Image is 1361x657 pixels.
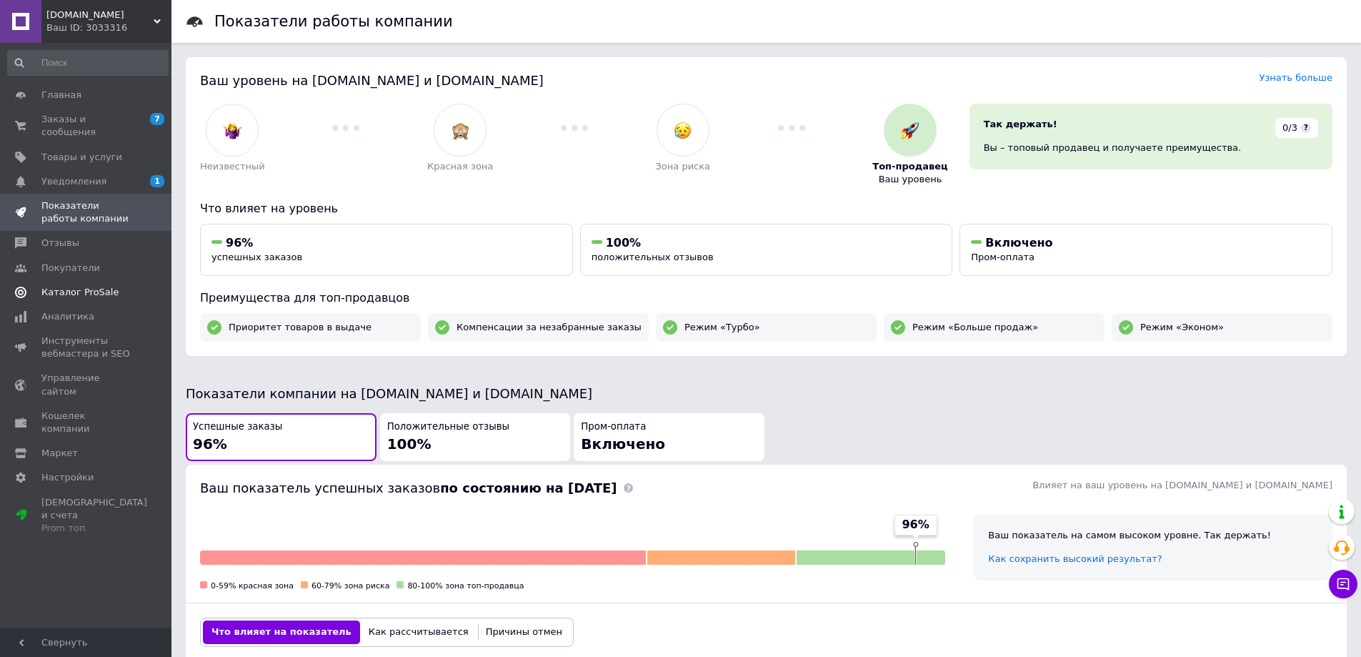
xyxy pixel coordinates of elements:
[211,252,302,262] span: успешных заказов
[224,122,241,139] img: :woman-shrugging:
[46,9,154,21] span: balamaga.prom.ua
[1259,72,1332,83] a: Узнать больше
[41,496,147,535] span: [DEMOGRAPHIC_DATA] и счета
[200,73,544,88] span: Ваш уровень на [DOMAIN_NAME] и [DOMAIN_NAME]
[41,262,100,275] span: Покупатели
[1032,480,1332,490] span: Влияет на ваш уровень на [DOMAIN_NAME] и [DOMAIN_NAME]
[959,224,1332,276] button: ВключеноПром-оплата
[200,202,338,215] span: Что влияет на уровень
[41,113,132,139] span: Заказы и сообщения
[988,553,1162,564] a: Как сохранить высокий результат?
[1140,321,1224,334] span: Режим «Эконом»
[1301,123,1311,133] span: ?
[580,224,953,276] button: 100%положительных отзывов
[581,435,665,453] span: Включено
[387,420,509,434] span: Положительные отзывы
[150,175,164,187] span: 1
[200,224,573,276] button: 96%успешных заказов
[988,529,1318,542] div: Ваш показатель на самом высоком уровне. Так держать!
[387,435,432,453] span: 100%
[902,517,929,533] span: 96%
[229,321,372,334] span: Приоритет товаров в выдаче
[440,480,617,495] b: по состоянию на [DATE]
[901,122,919,139] img: :rocket:
[150,113,164,125] span: 7
[984,142,1318,154] div: Вы – топовый продавец и получаете преимущества.
[984,119,1057,129] span: Так держать!
[1275,118,1318,138] div: 0/3
[186,413,377,461] button: Успешные заказы96%
[193,420,282,434] span: Успешные заказы
[674,122,692,139] img: :disappointed_relieved:
[581,420,646,434] span: Пром-оплата
[226,236,253,250] span: 96%
[41,310,94,323] span: Аналитика
[200,480,617,495] span: Ваш показатель успешных заказов
[41,447,78,460] span: Маркет
[684,321,760,334] span: Режим «Турбо»
[311,581,389,591] span: 60-79% зона риска
[41,237,79,250] span: Отзывы
[656,160,711,173] span: Зона риска
[200,160,265,173] span: Неизвестный
[186,386,592,401] span: Показатели компании на [DOMAIN_NAME] и [DOMAIN_NAME]
[879,173,942,186] span: Ваш уровень
[912,321,1038,334] span: Режим «Больше продаж»
[592,252,714,262] span: положительных отзывов
[574,413,764,461] button: Пром-оплатаВключено
[985,236,1052,250] span: Включено
[193,435,227,453] span: 96%
[452,122,469,139] img: :see_no_evil:
[380,413,571,461] button: Положительные отзывы100%
[41,286,119,299] span: Каталог ProSale
[200,291,409,305] span: Преимущества для топ-продавцов
[41,372,132,397] span: Управление сайтом
[872,160,947,173] span: Топ-продавец
[7,50,169,76] input: Поиск
[41,522,147,535] div: Prom топ
[360,621,477,643] button: Как рассчитывается
[477,621,571,643] button: Причины отмен
[46,21,171,34] div: Ваш ID: 3033316
[457,321,642,334] span: Компенсации за незабранные заказы
[41,335,132,360] span: Инструменты вебмастера и SEO
[41,410,132,435] span: Кошелек компании
[407,581,524,591] span: 80-100% зона топ-продавца
[41,89,81,102] span: Главная
[41,151,122,164] span: Товары и услуги
[427,160,493,173] span: Красная зона
[606,236,641,250] span: 100%
[971,252,1035,262] span: Пром-оплата
[203,621,360,643] button: Что влияет на показатель
[41,199,132,225] span: Показатели работы компании
[214,13,453,30] h1: Показатели работы компании
[211,581,294,591] span: 0-59% красная зона
[41,175,106,188] span: Уведомления
[1329,570,1357,598] button: Чат с покупателем
[41,471,94,484] span: Настройки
